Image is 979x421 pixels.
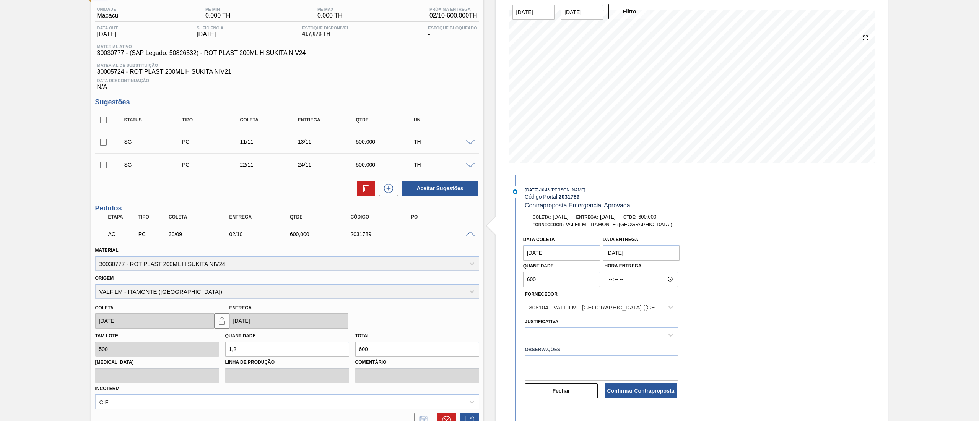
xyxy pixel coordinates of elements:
div: Tipo [180,117,246,123]
span: Data out [97,26,118,30]
div: Nova sugestão [375,181,398,196]
span: Coleta: [533,215,551,219]
div: Aguardando Composição de Carga [106,226,139,243]
label: Observações [525,344,678,355]
h3: Sugestões [95,98,479,106]
label: Material [95,248,119,253]
h3: Pedidos [95,204,479,212]
span: Data Descontinuação [97,78,477,83]
div: 500,000 [354,162,420,168]
button: Aceitar Sugestões [402,181,478,196]
div: 13/11/2025 [296,139,362,145]
label: Quantidade [523,263,554,269]
div: Entrega [227,214,296,220]
div: 2031789 [348,231,418,237]
span: Contraproposta Emergencial Aprovada [525,202,630,209]
img: locked [217,316,226,325]
strong: 2031789 [559,194,580,200]
div: Sugestão Criada [122,139,189,145]
div: Pedido de Compra [137,231,169,237]
label: Data entrega [603,237,638,242]
label: Hora Entrega [605,261,678,272]
div: UN [412,117,478,123]
span: : [PERSON_NAME] [550,188,585,192]
span: Unidade [97,7,119,11]
input: dd/mm/yyyy [523,245,600,261]
label: Data coleta [523,237,555,242]
label: Fornecedor [525,291,558,297]
button: locked [214,313,229,329]
label: Coleta [95,305,114,311]
span: PE MAX [317,7,343,11]
div: N/A [95,75,479,91]
div: Qtde [354,117,420,123]
div: 308104 - VALFILM - [GEOGRAPHIC_DATA] ([GEOGRAPHIC_DATA]) [529,304,664,311]
div: Código Portal: [525,194,706,200]
label: Justificativa [525,319,559,324]
span: 600,000 [638,214,656,220]
input: dd/mm/yyyy [512,5,555,20]
input: dd/mm/yyyy [95,313,214,329]
div: Entrega [296,117,362,123]
div: PO [409,214,478,220]
label: Total [355,333,370,338]
span: [DATE] [553,214,569,220]
div: - [426,26,479,38]
span: 30030777 - (SAP Legado: 50826532) - ROT PLAST 200ML H SUKITA NIV24 [97,50,306,57]
label: Origem [95,275,114,281]
span: - 10:43 [539,188,550,192]
p: AC [108,231,137,237]
span: 0,000 TH [317,12,343,19]
div: Status [122,117,189,123]
span: [DATE] [525,188,538,192]
input: dd/mm/yyyy [229,313,348,329]
div: Código [348,214,418,220]
div: Aceitar Sugestões [398,180,479,197]
span: Estoque Bloqueado [428,26,477,30]
div: Coleta [238,117,304,123]
div: 30/09/2025 [167,231,236,237]
input: dd/mm/yyyy [603,245,680,261]
span: VALFILM - ITAMONTE ([GEOGRAPHIC_DATA]) [566,222,672,227]
div: Sugestão Criada [122,162,189,168]
div: 02/10/2025 [227,231,296,237]
label: [MEDICAL_DATA] [95,357,219,368]
span: [DATE] [97,31,118,38]
div: Pedido de Compra [180,162,246,168]
div: Excluir Sugestões [353,181,375,196]
div: Etapa [106,214,139,220]
div: Qtde [288,214,357,220]
label: Incoterm [95,386,120,391]
span: Qtde: [623,215,636,219]
div: Pedido de Compra [180,139,246,145]
input: dd/mm/yyyy [561,5,603,20]
span: Entrega: [576,215,598,219]
div: 500,000 [354,139,420,145]
img: atual [513,189,517,194]
label: Tam lote [95,333,118,338]
div: CIF [99,398,109,405]
div: 22/11/2025 [238,162,304,168]
span: 02/10 - 600,000 TH [429,12,477,19]
label: Comentário [355,357,479,368]
span: 417,073 TH [302,31,349,37]
span: [DATE] [600,214,616,220]
span: PE MIN [205,7,231,11]
label: Linha de Produção [225,357,349,368]
span: Material de Substituição [97,63,477,68]
span: Suficiência [197,26,223,30]
span: Fornecedor: [533,222,564,227]
label: Entrega [229,305,252,311]
div: 24/11/2025 [296,162,362,168]
div: Tipo [137,214,169,220]
button: Filtro [608,4,651,19]
div: 11/11/2025 [238,139,304,145]
span: Estoque Disponível [302,26,349,30]
div: 600,000 [288,231,357,237]
div: TH [412,162,478,168]
span: 30005724 - ROT PLAST 200ML H SUKITA NIV21 [97,68,477,75]
button: Confirmar Contraproposta [605,383,677,398]
label: Quantidade [225,333,256,338]
span: Material ativo [97,44,306,49]
div: Coleta [167,214,236,220]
